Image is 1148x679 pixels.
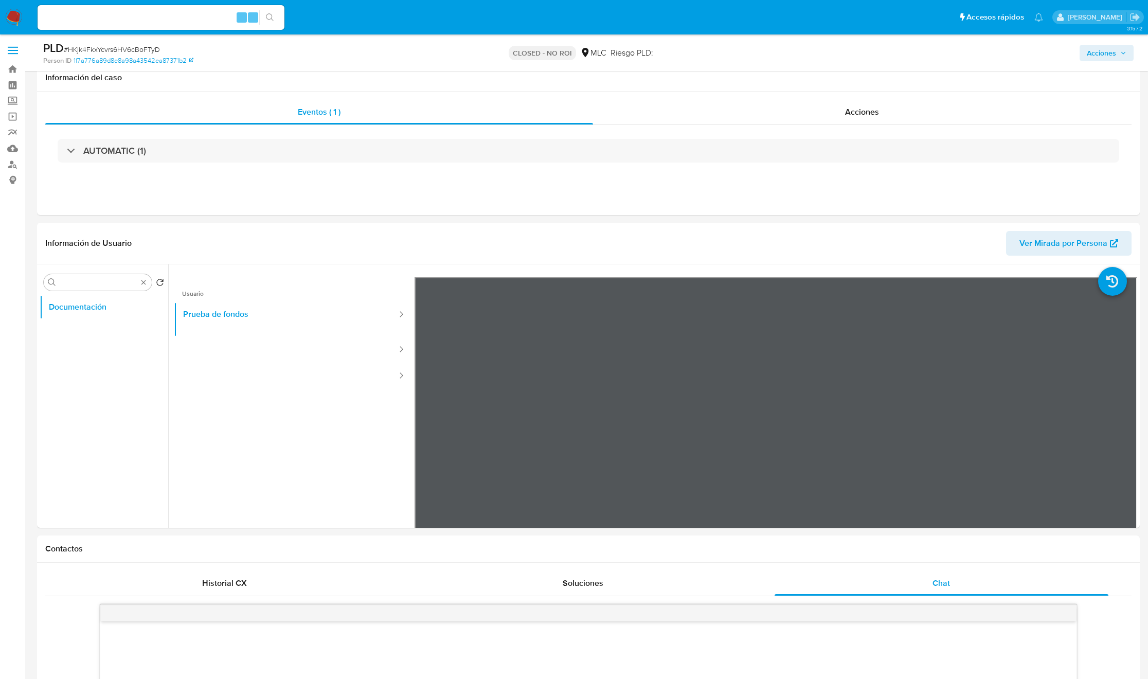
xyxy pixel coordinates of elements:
[64,44,160,55] span: # HKjk4FkxYcvrs6HV6cBoFTyD
[1087,45,1116,61] span: Acciones
[45,544,1132,554] h1: Contactos
[845,106,879,118] span: Acciones
[611,47,668,59] span: Riesgo PLD:
[45,238,132,248] h1: Información de Usuario
[156,278,164,290] button: Volver al orden por defecto
[43,40,64,56] b: PLD
[580,47,606,59] div: MLC
[1034,13,1043,22] a: Notificaciones
[139,278,148,287] button: Borrar
[653,47,668,59] span: MID
[1019,231,1107,256] span: Ver Mirada por Persona
[932,577,950,589] span: Chat
[966,12,1024,23] span: Accesos rápidos
[238,12,246,22] span: Alt
[1068,12,1126,22] p: nicolas.luzardo@mercadolibre.com
[259,10,280,25] button: search-icon
[1006,231,1132,256] button: Ver Mirada por Persona
[58,278,137,288] input: Buscar
[48,278,56,287] button: Buscar
[83,145,146,156] h3: AUTOMATIC (1)
[58,139,1119,163] div: AUTOMATIC (1)
[509,46,576,60] p: CLOSED - NO ROI
[38,11,284,24] input: Buscar usuario o caso...
[1080,45,1134,61] button: Acciones
[252,12,255,22] span: s
[563,577,603,589] span: Soluciones
[74,56,193,65] a: 1f7a776a89d8e8a98a43542ea87371b2
[40,295,168,319] button: Documentación
[43,56,71,65] b: Person ID
[1129,12,1140,23] a: Salir
[298,106,340,118] span: Eventos ( 1 )
[202,577,247,589] span: Historial CX
[45,73,1132,83] h1: Información del caso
